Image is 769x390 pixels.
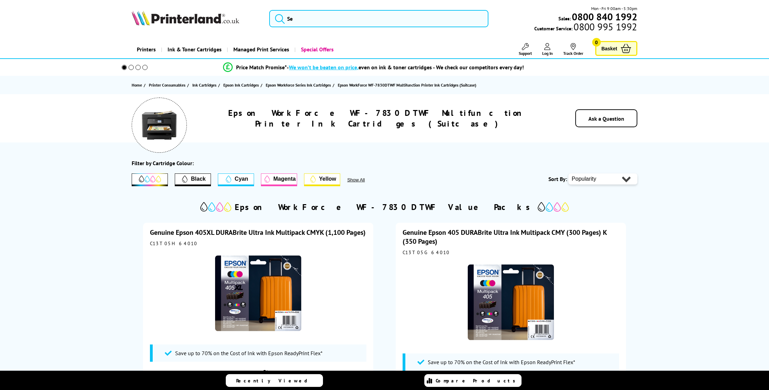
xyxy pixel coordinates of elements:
span: Compare Products [436,378,519,384]
span: Epson WorkForce WF-7830DTWF Multifunction Printer Ink Cartridges (Suitcase) [338,82,476,88]
button: Filter by Black [175,173,211,186]
button: Yellow [304,173,340,186]
span: Ink Cartridges [192,81,216,89]
div: C13T05G64010 [403,249,619,256]
span: Customer Service: [534,23,637,32]
a: Managed Print Services [227,41,294,58]
a: Printerland Logo [132,10,261,27]
span: Basket [601,44,617,53]
div: C13T05H64010 [150,240,366,247]
span: Sort By: [548,176,567,182]
span: Sales: [558,15,571,22]
span: Qty: [263,369,279,375]
li: modal_Promise [112,61,635,73]
div: £143.76 [213,370,249,382]
span: Printer Consumables [149,81,185,89]
span: Price Match Promise* [236,64,287,71]
span: Ink & Toner Cartridges [168,41,222,58]
span: 0 [592,38,601,47]
span: Recently Viewed [236,378,314,384]
a: Recently Viewed [226,374,323,387]
a: Epson Workforce Series Ink Cartridges [266,81,333,89]
b: 0800 840 1992 [572,10,637,23]
span: We won’t be beaten on price, [289,64,358,71]
a: Log In [542,43,553,56]
span: Save up to 70% on the Cost of Ink with Epson ReadyPrint Flex* [428,359,575,366]
a: Ink & Toner Cartridges [161,41,227,58]
button: Magenta [261,173,297,186]
a: Track Order [563,43,583,56]
span: Black [191,176,206,182]
div: £119.80 [159,370,195,382]
a: Ask a Question [588,115,624,122]
a: Special Offers [294,41,339,58]
span: Epson Ink Cartridges [223,81,259,89]
span: Yellow [319,176,336,182]
button: Show All [347,177,383,182]
h1: Epson WorkForce WF-7830DTWF Multifunction Printer Ink Cartridges (Suitcase) [208,108,550,129]
img: Epson 405 DURABrite Ultra Ink Multipack CMY (300 Pages) K (350 Pages) [468,259,554,345]
a: Printers [132,41,161,58]
span: Cyan [235,176,248,182]
span: 0800 995 1992 [573,23,637,30]
a: Basket 0 [595,41,637,56]
a: 0800 840 1992 [571,13,637,20]
span: Save up to 70% on the Cost of Ink with Epson ReadyPrint Flex* [175,350,323,357]
input: Se [269,10,488,27]
img: Printerland Logo [132,10,239,26]
a: Genuine Epson 405 DURABrite Ultra Ink Multipack CMY (300 Pages) K (350 Pages) [403,228,607,246]
span: Magenta [273,176,296,182]
a: Epson Ink Cartridges [223,81,261,89]
div: Filter by Cartridge Colour: [132,160,194,167]
span: Mon - Fri 9:00am - 5:30pm [591,5,637,12]
button: Cyan [218,173,254,186]
a: Ink Cartridges [192,81,218,89]
img: Epson WorkForce WF-7830DTWF Multifunction Printer Ink Cartridges [142,108,176,142]
span: Epson Workforce Series Ink Cartridges [266,81,331,89]
span: Log In [542,51,553,56]
img: Epson 405XL DURABrite Ultra Ink Multipack CMYK (1,100 Pages) [215,250,301,336]
a: Genuine Epson 405XL DURABrite Ultra Ink Multipack CMYK (1,100 Pages) [150,228,366,237]
a: Home [132,81,144,89]
h2: Epson WorkForce WF-7830DTWF Value Packs [235,202,534,212]
a: Support [519,43,532,56]
div: - even on ink & toner cartridges - We check our competitors every day! [287,64,524,71]
a: Compare Products [424,374,522,387]
a: Printer Consumables [149,81,187,89]
span: Support [519,51,532,56]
